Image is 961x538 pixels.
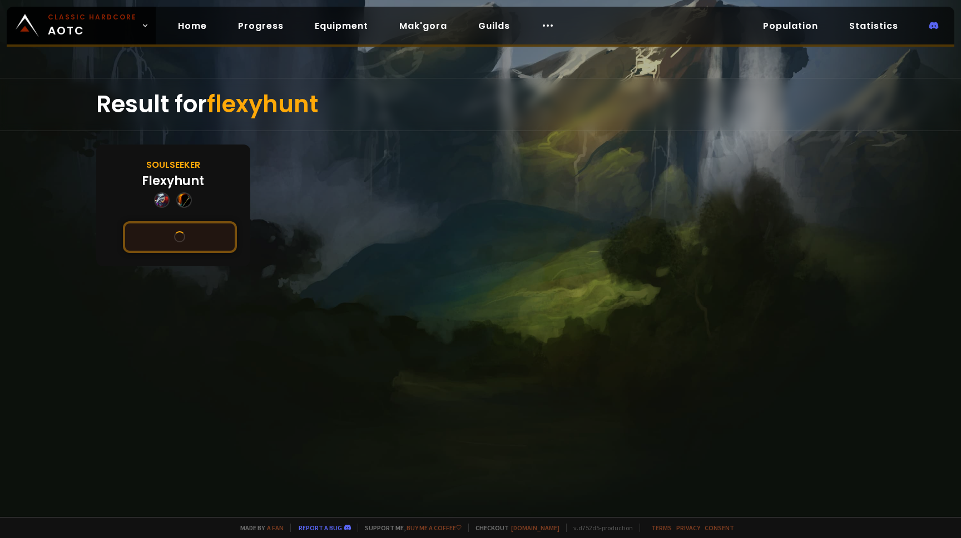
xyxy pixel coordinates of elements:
[7,7,156,44] a: Classic HardcoreAOTC
[48,12,137,22] small: Classic Hardcore
[48,12,137,39] span: AOTC
[306,14,377,37] a: Equipment
[207,88,318,121] span: flexyhunt
[169,14,216,37] a: Home
[96,78,865,131] div: Result for
[511,524,559,532] a: [DOMAIN_NAME]
[299,524,342,532] a: Report a bug
[705,524,734,532] a: Consent
[566,524,633,532] span: v. d752d5 - production
[146,158,200,172] div: Soulseeker
[123,221,237,253] button: See this character
[468,524,559,532] span: Checkout
[390,14,456,37] a: Mak'gora
[840,14,907,37] a: Statistics
[676,524,700,532] a: Privacy
[142,172,204,190] div: Flexyhunt
[651,524,672,532] a: Terms
[407,524,462,532] a: Buy me a coffee
[267,524,284,532] a: a fan
[229,14,293,37] a: Progress
[234,524,284,532] span: Made by
[358,524,462,532] span: Support me,
[754,14,827,37] a: Population
[469,14,519,37] a: Guilds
